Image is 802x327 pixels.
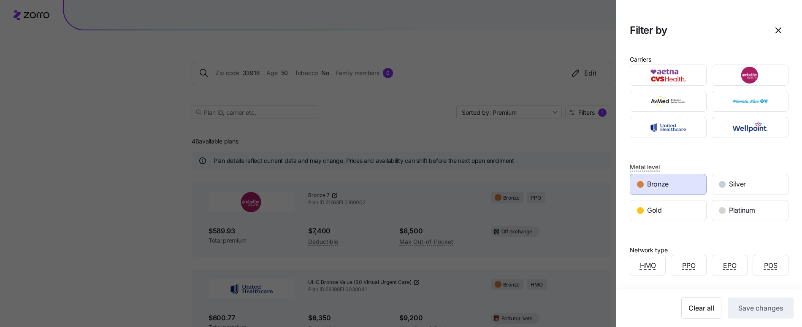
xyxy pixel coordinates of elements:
span: Save changes [738,303,783,313]
span: POS [764,260,778,271]
span: Platinum [729,205,755,216]
img: AvMed [637,93,699,110]
img: UnitedHealthcare [637,119,699,136]
span: Gold [647,205,662,216]
h1: Filter by [630,24,667,37]
img: Florida Blue [719,93,781,110]
div: Carriers [630,55,651,64]
span: EPO [723,260,737,271]
span: Metal level [630,163,660,171]
span: PPO [682,260,696,271]
img: Ambetter [719,67,781,84]
span: HMO [640,260,656,271]
button: Clear all [681,297,721,319]
div: Network type [630,246,668,255]
img: Wellpoint [719,119,781,136]
span: Bronze [647,179,669,189]
span: Clear all [688,303,714,313]
img: Aetna CVS Health [637,67,699,84]
span: Silver [729,179,746,189]
button: Save changes [728,297,794,319]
